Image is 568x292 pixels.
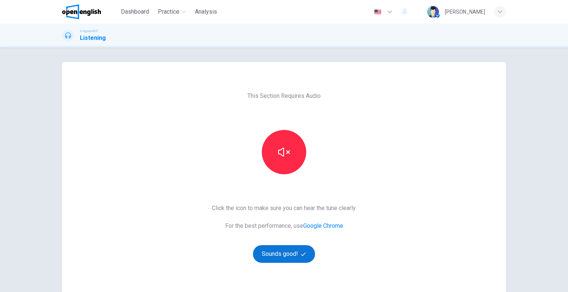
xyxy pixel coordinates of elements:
div: [PERSON_NAME] [445,7,485,16]
span: This Section Requires Audio [247,92,321,100]
span: Dashboard [121,7,149,16]
img: Profile picture [427,6,439,18]
a: Google Chrome [303,222,343,229]
span: Practice [158,7,179,16]
span: Analysis [195,7,217,16]
button: Sounds good! [253,245,315,263]
img: OpenEnglish logo [62,4,101,19]
h1: Listening [80,34,106,42]
span: Linguaskill [80,28,98,34]
button: Analysis [192,5,220,18]
button: Dashboard [118,5,152,18]
img: en [373,9,382,15]
span: Click the icon to make sure you can hear the tune clearly. [212,204,356,213]
span: For the best performance, use [212,221,356,230]
button: Practice [155,5,189,18]
a: OpenEnglish logo [62,4,118,19]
